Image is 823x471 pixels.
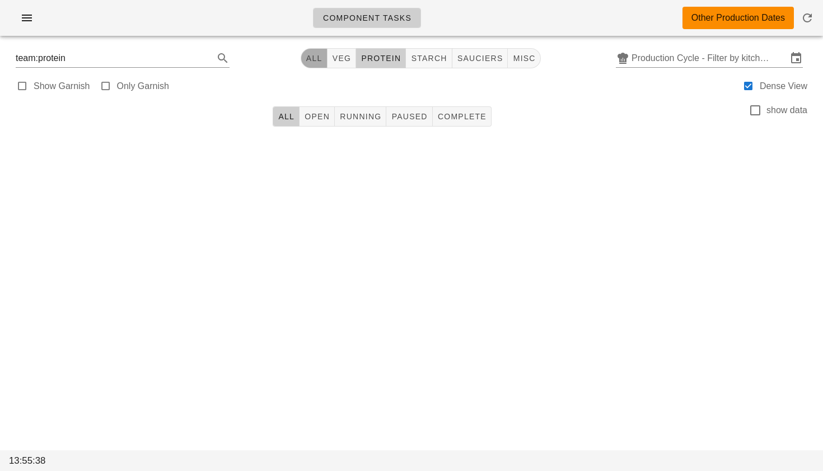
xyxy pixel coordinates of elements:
button: Running [335,106,386,127]
span: veg [332,54,352,63]
button: starch [406,48,452,68]
a: Component Tasks [313,8,421,28]
span: All [306,54,322,63]
span: Running [339,112,381,121]
button: Complete [433,106,492,127]
button: All [273,106,300,127]
button: Open [300,106,335,127]
button: protein [356,48,406,68]
span: misc [512,54,535,63]
label: Dense View [760,81,807,92]
button: sauciers [452,48,508,68]
label: show data [766,105,807,116]
button: misc [508,48,540,68]
span: Open [304,112,330,121]
span: Complete [437,112,487,121]
button: Paused [386,106,432,127]
label: Show Garnish [34,81,90,92]
span: sauciers [457,54,503,63]
span: starch [410,54,447,63]
span: All [278,112,294,121]
label: Only Garnish [117,81,169,92]
span: Component Tasks [322,13,411,22]
span: Paused [391,112,427,121]
span: protein [361,54,401,63]
div: Other Production Dates [691,11,785,25]
button: veg [328,48,357,68]
button: All [301,48,328,68]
